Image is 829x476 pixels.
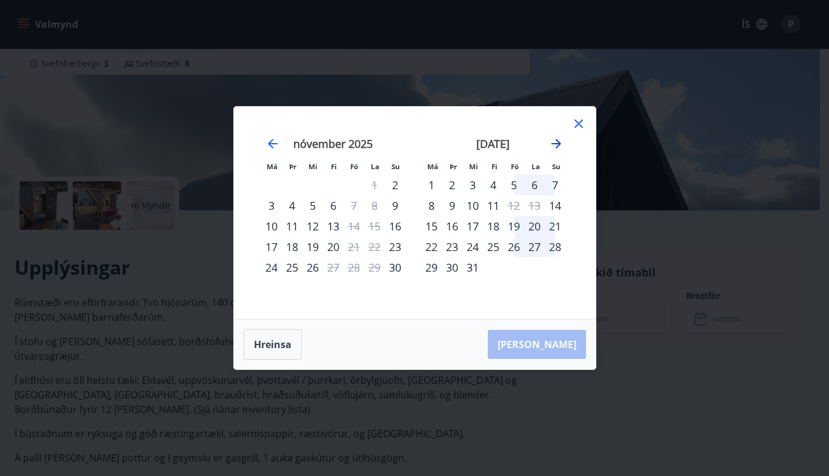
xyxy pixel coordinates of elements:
div: 12 [302,216,323,236]
td: mánudagur, 3. nóvember 2025 [261,195,282,216]
td: sunnudagur, 9. nóvember 2025 [385,195,405,216]
td: þriðjudagur, 16. desember 2025 [442,216,462,236]
td: miðvikudagur, 10. desember 2025 [462,195,483,216]
div: 18 [483,216,504,236]
td: sunnudagur, 7. desember 2025 [545,175,565,195]
td: miðvikudagur, 3. desember 2025 [462,175,483,195]
div: 20 [323,236,344,257]
div: 20 [524,216,545,236]
div: Calendar [248,121,581,304]
div: Aðeins innritun í boði [385,175,405,195]
div: 4 [483,175,504,195]
div: 6 [323,195,344,216]
td: miðvikudagur, 17. desember 2025 [462,216,483,236]
small: Má [427,162,438,171]
td: miðvikudagur, 19. nóvember 2025 [302,236,323,257]
div: Aðeins útritun í boði [344,236,364,257]
td: Not available. fimmtudagur, 27. nóvember 2025 [323,257,344,278]
div: 15 [421,216,442,236]
td: Not available. föstudagur, 7. nóvember 2025 [344,195,364,216]
div: 10 [261,216,282,236]
td: þriðjudagur, 11. nóvember 2025 [282,216,302,236]
small: Má [267,162,278,171]
div: 2 [442,175,462,195]
small: Fi [491,162,498,171]
div: 27 [524,236,545,257]
td: sunnudagur, 28. desember 2025 [545,236,565,257]
div: 19 [302,236,323,257]
td: Not available. föstudagur, 14. nóvember 2025 [344,216,364,236]
div: Move forward to switch to the next month. [549,136,564,151]
small: Fö [350,162,358,171]
td: Not available. föstudagur, 12. desember 2025 [504,195,524,216]
small: Su [391,162,400,171]
div: 30 [442,257,462,278]
td: mánudagur, 8. desember 2025 [421,195,442,216]
td: miðvikudagur, 12. nóvember 2025 [302,216,323,236]
td: Not available. laugardagur, 8. nóvember 2025 [364,195,385,216]
td: mánudagur, 24. nóvember 2025 [261,257,282,278]
td: þriðjudagur, 18. nóvember 2025 [282,236,302,257]
td: mánudagur, 1. desember 2025 [421,175,442,195]
div: 9 [442,195,462,216]
div: Move backward to switch to the previous month. [265,136,280,151]
div: 5 [302,195,323,216]
td: fimmtudagur, 25. desember 2025 [483,236,504,257]
small: La [531,162,540,171]
td: fimmtudagur, 11. desember 2025 [483,195,504,216]
td: Not available. laugardagur, 13. desember 2025 [524,195,545,216]
div: 29 [421,257,442,278]
div: Aðeins útritun í boði [504,195,524,216]
small: Mi [308,162,318,171]
div: Aðeins innritun í boði [385,216,405,236]
td: mánudagur, 22. desember 2025 [421,236,442,257]
td: þriðjudagur, 30. desember 2025 [442,257,462,278]
td: laugardagur, 6. desember 2025 [524,175,545,195]
div: 31 [462,257,483,278]
div: Aðeins útritun í boði [323,257,344,278]
div: 19 [504,216,524,236]
small: Þr [450,162,457,171]
td: sunnudagur, 16. nóvember 2025 [385,216,405,236]
div: 25 [282,257,302,278]
div: 22 [421,236,442,257]
div: Aðeins innritun í boði [385,257,405,278]
td: Not available. laugardagur, 29. nóvember 2025 [364,257,385,278]
td: fimmtudagur, 4. desember 2025 [483,175,504,195]
td: þriðjudagur, 2. desember 2025 [442,175,462,195]
td: miðvikudagur, 31. desember 2025 [462,257,483,278]
td: laugardagur, 20. desember 2025 [524,216,545,236]
div: 11 [483,195,504,216]
button: Hreinsa [244,329,302,360]
td: mánudagur, 29. desember 2025 [421,257,442,278]
div: 1 [421,175,442,195]
td: miðvikudagur, 26. nóvember 2025 [302,257,323,278]
div: 3 [261,195,282,216]
small: Þr [289,162,296,171]
small: Fi [331,162,337,171]
div: 24 [261,257,282,278]
td: mánudagur, 17. nóvember 2025 [261,236,282,257]
div: 21 [545,216,565,236]
td: þriðjudagur, 4. nóvember 2025 [282,195,302,216]
div: 6 [524,175,545,195]
div: 13 [323,216,344,236]
div: 3 [462,175,483,195]
div: 17 [261,236,282,257]
td: þriðjudagur, 23. desember 2025 [442,236,462,257]
td: sunnudagur, 23. nóvember 2025 [385,236,405,257]
td: sunnudagur, 21. desember 2025 [545,216,565,236]
div: Aðeins innritun í boði [545,195,565,216]
div: Aðeins útritun í boði [344,195,364,216]
small: Fö [511,162,519,171]
small: La [371,162,379,171]
div: Aðeins útritun í boði [344,216,364,236]
div: 28 [545,236,565,257]
td: mánudagur, 15. desember 2025 [421,216,442,236]
td: föstudagur, 19. desember 2025 [504,216,524,236]
div: Aðeins innritun í boði [385,236,405,257]
td: föstudagur, 5. desember 2025 [504,175,524,195]
td: Not available. laugardagur, 15. nóvember 2025 [364,216,385,236]
div: 7 [545,175,565,195]
div: 10 [462,195,483,216]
